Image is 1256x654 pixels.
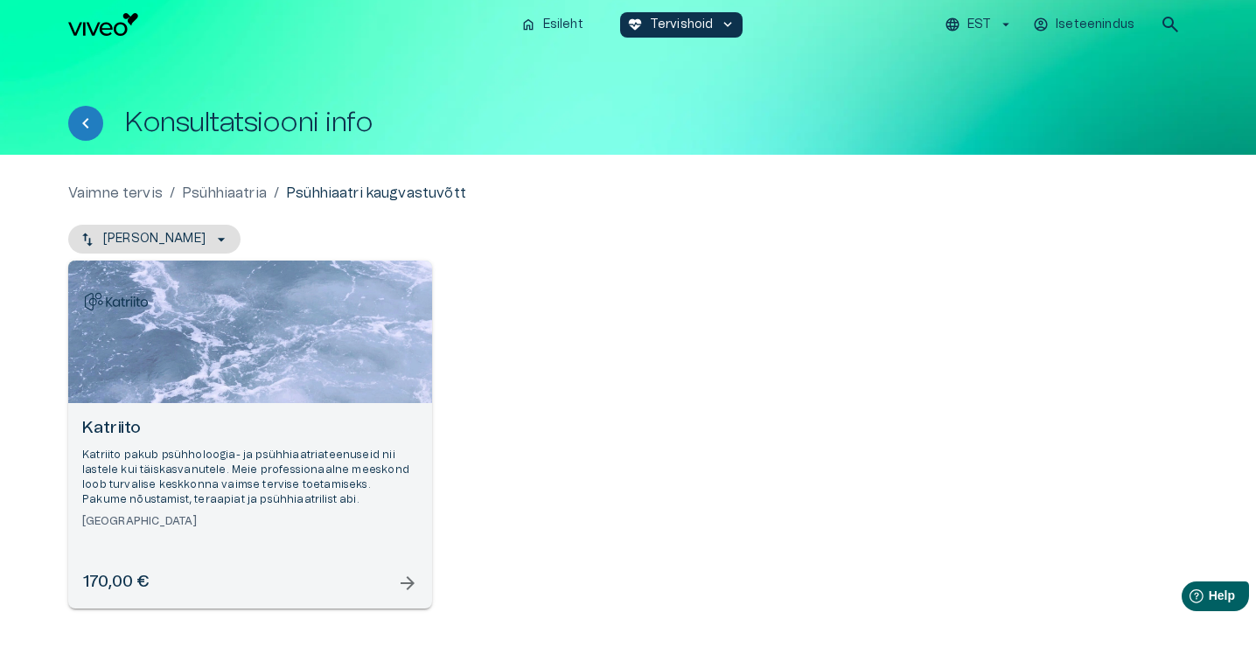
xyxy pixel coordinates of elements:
span: keyboard_arrow_down [720,17,736,32]
p: Psühhiaatri kaugvastuvõtt [286,183,466,204]
p: / [274,183,279,204]
p: Esileht [543,16,583,34]
span: search [1160,14,1181,35]
button: Iseteenindus [1030,12,1139,38]
p: / [170,183,175,204]
p: Katriito pakub psühholoogia- ja psühhiaatriateenuseid nii lastele kui täiskasvanutele. Meie profe... [82,448,418,508]
button: [PERSON_NAME] [68,225,241,254]
p: Tervishoid [650,16,714,34]
button: Tagasi [68,106,103,141]
h1: Konsultatsiooni info [124,108,373,138]
span: home [520,17,536,32]
span: ecg_heart [627,17,643,32]
p: [PERSON_NAME] [103,230,206,248]
button: EST [942,12,1016,38]
a: Vaimne tervis [68,183,163,204]
a: Navigate to homepage [68,13,506,36]
button: ecg_heartTervishoidkeyboard_arrow_down [620,12,743,38]
h6: Katriito [82,417,418,441]
a: Psühhiaatria [182,183,267,204]
img: Katriito logo [81,274,151,330]
p: Iseteenindus [1056,16,1134,34]
img: Viveo logo [68,13,138,36]
h6: 170,00 € [82,571,149,595]
button: open search modal [1153,7,1188,42]
a: Open selected supplier available booking dates [68,261,432,609]
iframe: Help widget launcher [1120,574,1256,623]
span: arrow_forward [397,573,418,594]
p: EST [967,16,991,34]
h6: [GEOGRAPHIC_DATA] [82,514,418,529]
button: homeEsileht [513,12,592,38]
